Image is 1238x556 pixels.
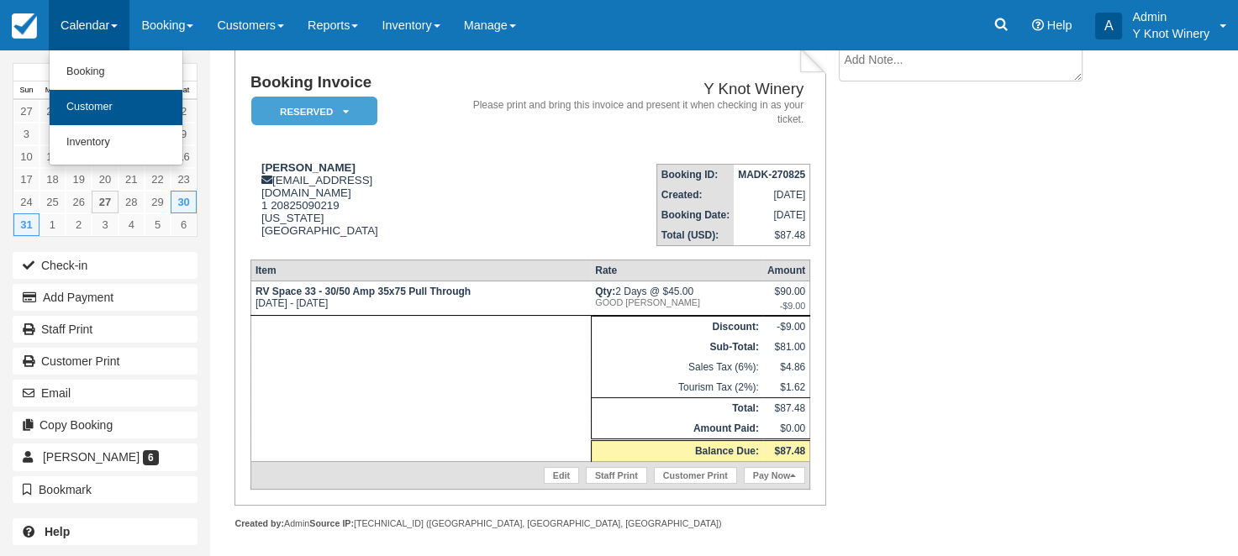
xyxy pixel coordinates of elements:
a: Inventory [50,125,182,160]
a: 19 [66,168,92,191]
div: Admin [TECHNICAL_ID] ([GEOGRAPHIC_DATA], [GEOGRAPHIC_DATA], [GEOGRAPHIC_DATA]) [234,517,825,530]
a: 20 [92,168,118,191]
a: 31 [13,213,40,236]
img: checkfront-main-nav-mini-logo.png [12,13,37,39]
strong: Created by: [234,518,284,528]
h2: Y Knot Winery [463,81,803,98]
a: Help [13,518,198,545]
a: 26 [66,191,92,213]
a: 28 [119,191,145,213]
th: Amount Paid: [591,418,763,440]
a: 21 [119,168,145,191]
td: [DATE] [734,205,810,225]
address: Please print and bring this invoice and present it when checking in as your ticket. [463,98,803,127]
a: 11 [40,145,66,168]
strong: MADK-270825 [738,169,805,181]
th: Balance Due: [591,440,763,462]
td: -$9.00 [763,317,810,338]
a: 30 [171,191,197,213]
th: Amount [763,260,810,281]
td: $87.48 [763,398,810,419]
a: 25 [40,191,66,213]
th: Sun [13,81,40,100]
a: Reserved [250,96,371,127]
div: [EMAIL_ADDRESS][DOMAIN_NAME] 1 20825090219 [US_STATE] [GEOGRAPHIC_DATA] [250,161,456,237]
a: 28 [40,100,66,123]
button: Bookmark [13,476,198,503]
h1: Booking Invoice [250,74,456,92]
a: 23 [171,168,197,191]
th: Booking ID: [656,165,734,186]
th: Discount: [591,317,763,338]
button: Email [13,380,198,407]
a: 27 [13,100,40,123]
a: 29 [145,191,171,213]
em: Reserved [251,97,377,126]
a: 4 [40,123,66,145]
button: Check-in [13,252,198,279]
td: $4.86 [763,357,810,377]
a: 2 [66,213,92,236]
td: Sales Tax (6%): [591,357,763,377]
a: 22 [145,168,171,191]
ul: Calendar [49,50,183,165]
b: Help [45,525,70,538]
a: 3 [13,123,40,145]
a: Booking [50,55,182,90]
em: -$9.00 [767,301,805,311]
th: Item [250,260,591,281]
p: Y Knot Winery [1132,25,1209,42]
strong: [PERSON_NAME] [261,161,356,174]
td: $81.00 [763,337,810,357]
td: $87.48 [734,225,810,246]
p: Admin [1132,8,1209,25]
a: 2 [171,100,197,123]
th: Sub-Total: [591,337,763,357]
div: $90.00 [767,286,805,311]
a: Edit [544,467,579,484]
a: Customer Print [13,348,198,375]
a: 16 [171,145,197,168]
th: Rate [591,260,763,281]
span: 6 [143,450,159,465]
a: Customer [50,90,182,125]
span: Help [1047,18,1072,32]
td: Tourism Tax (2%): [591,377,763,398]
strong: $87.48 [774,445,805,457]
i: Help [1032,19,1044,31]
td: $0.00 [763,418,810,440]
em: GOOD [PERSON_NAME] [595,297,759,307]
a: 10 [13,145,40,168]
th: Total: [591,398,763,419]
a: 5 [145,213,171,236]
div: A [1095,13,1122,39]
strong: Source IP: [309,518,354,528]
button: Copy Booking [13,412,198,438]
a: 9 [171,123,197,145]
td: 2 Days @ $45.00 [591,281,763,316]
a: Pay Now [744,467,805,484]
strong: RV Space 33 - 30/50 Amp 35x75 Pull Through [256,286,471,297]
a: [PERSON_NAME] 6 [13,443,198,470]
a: 3 [92,213,118,236]
strong: Qty [595,286,615,297]
td: [DATE] - [DATE] [250,281,591,316]
th: Mon [40,81,66,100]
a: 18 [40,168,66,191]
th: Created: [656,185,734,205]
a: 1 [40,213,66,236]
a: 27 [92,191,118,213]
a: 24 [13,191,40,213]
a: Customer Print [654,467,737,484]
td: $1.62 [763,377,810,398]
button: Add Payment [13,284,198,311]
th: Booking Date: [656,205,734,225]
td: [DATE] [734,185,810,205]
th: Sat [171,81,197,100]
a: 4 [119,213,145,236]
a: Staff Print [13,316,198,343]
a: 17 [13,168,40,191]
th: Total (USD): [656,225,734,246]
span: [PERSON_NAME] [43,450,140,464]
a: 6 [171,213,197,236]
